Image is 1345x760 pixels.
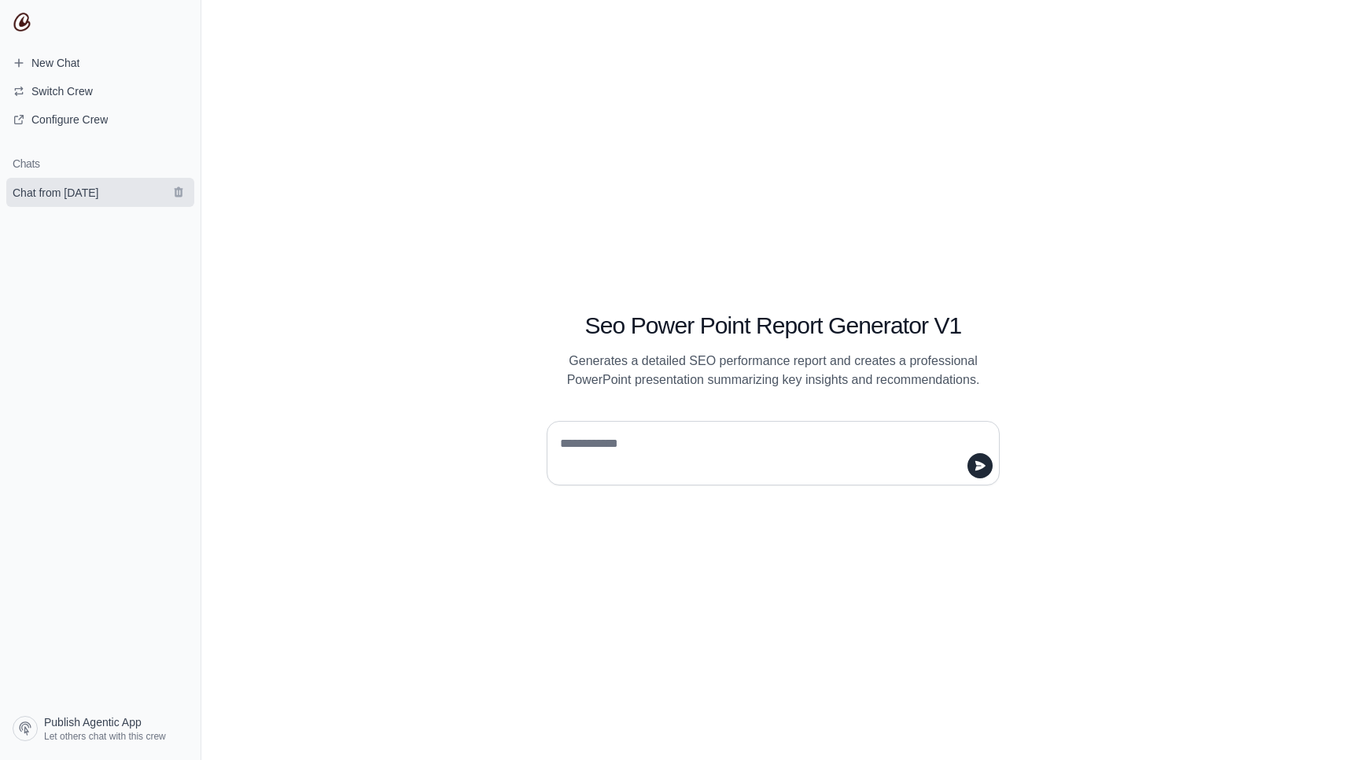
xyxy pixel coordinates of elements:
[13,13,31,31] img: CrewAI Logo
[547,352,1000,389] p: Generates a detailed SEO performance report and creates a professional PowerPoint presentation su...
[6,178,194,207] a: Chat from [DATE]
[44,730,166,743] span: Let others chat with this crew
[31,112,108,127] span: Configure Crew
[6,107,194,132] a: Configure Crew
[31,83,93,99] span: Switch Crew
[1266,684,1345,760] iframe: Chat Widget
[31,55,79,71] span: New Chat
[13,185,98,201] span: Chat from [DATE]
[6,79,194,104] button: Switch Crew
[44,714,142,730] span: Publish Agentic App
[6,50,194,76] a: New Chat
[547,312,1000,340] h1: Seo Power Point Report Generator V1
[6,710,194,747] a: Publish Agentic App Let others chat with this crew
